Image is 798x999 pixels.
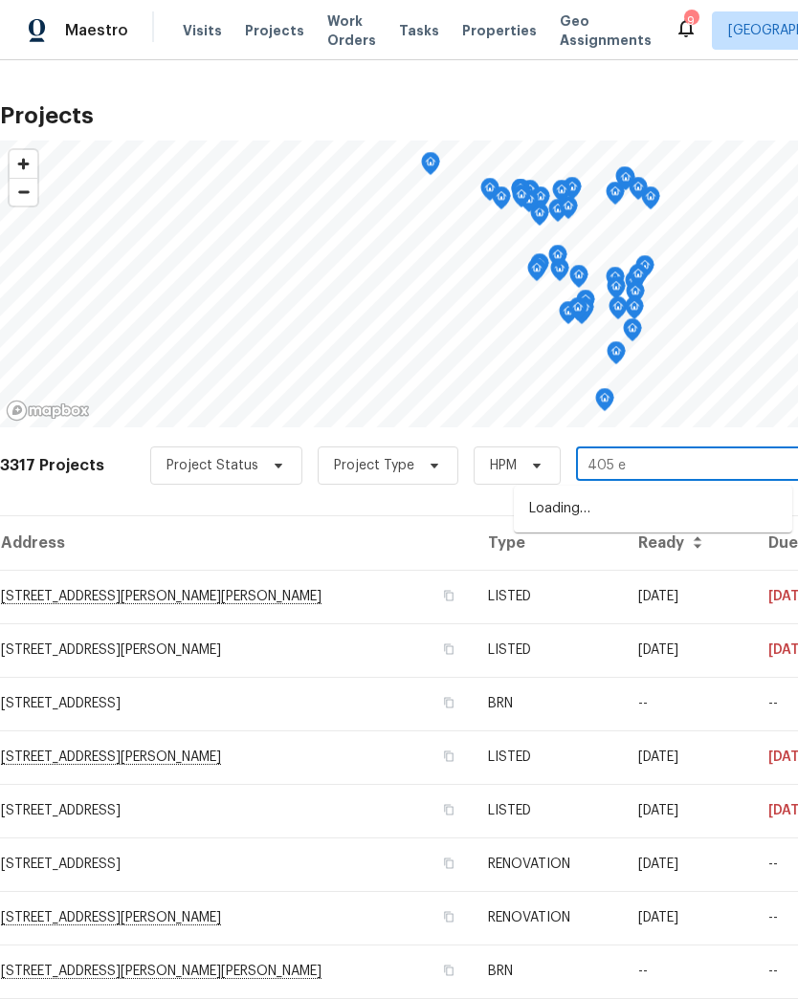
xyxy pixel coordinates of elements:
td: [DATE] [623,784,753,837]
div: Map marker [635,255,654,285]
button: Copy Address [440,962,457,979]
div: Map marker [606,182,625,211]
div: Map marker [511,179,530,208]
div: Map marker [421,152,440,182]
div: Map marker [530,203,549,232]
div: Map marker [531,186,550,216]
div: Map marker [641,186,660,216]
td: RENOVATION [473,837,623,891]
td: BRN [473,677,623,730]
td: -- [623,945,753,998]
div: Map marker [625,296,644,326]
button: Copy Address [440,801,457,818]
td: BRN [473,945,623,998]
div: Map marker [563,177,582,206]
td: RENOVATION [473,891,623,945]
span: Project Status [166,456,258,475]
div: Map marker [530,253,549,283]
div: Map marker [548,199,567,228]
div: Map marker [492,186,511,216]
div: Map marker [623,318,642,348]
button: Copy Address [440,694,457,711]
div: Map marker [595,388,614,418]
button: Copy Address [440,855,457,872]
span: Geo Assignments [560,11,652,50]
div: Map marker [480,178,499,207]
div: Map marker [568,297,587,327]
td: [DATE] [623,891,753,945]
button: Zoom in [10,150,37,178]
td: [DATE] [623,623,753,677]
div: Map marker [569,265,588,294]
th: Type [473,516,623,570]
div: Map marker [615,166,634,196]
div: Map marker [616,167,635,197]
button: Copy Address [440,908,457,925]
span: Work Orders [327,11,376,50]
div: Map marker [559,301,578,331]
td: -- [623,677,753,730]
span: Visits [183,21,222,40]
td: [DATE] [623,837,753,891]
div: Map marker [521,180,540,209]
button: Copy Address [440,748,457,765]
span: Projects [245,21,304,40]
div: Map marker [607,341,626,371]
div: Loading… [514,486,792,532]
div: 9 [684,11,698,31]
div: Map marker [552,180,571,209]
div: Map marker [607,276,626,306]
td: LISTED [473,730,623,784]
td: LISTED [473,570,623,623]
button: Copy Address [440,587,457,604]
input: Search projects [576,451,795,481]
td: [DATE] [623,730,753,784]
span: Properties [462,21,537,40]
div: Map marker [512,185,531,214]
div: Map marker [548,245,567,274]
div: Map marker [629,177,648,206]
div: Map marker [527,258,546,288]
div: Map marker [606,267,625,296]
button: Copy Address [440,641,457,658]
a: Mapbox homepage [6,400,90,422]
div: Map marker [629,264,648,293]
div: Map marker [559,196,578,226]
div: Map marker [609,296,628,326]
button: Zoom out [10,178,37,206]
span: Zoom out [10,179,37,206]
span: Tasks [399,24,439,37]
span: HPM [490,456,517,475]
span: Maestro [65,21,128,40]
div: Map marker [626,281,645,311]
td: LISTED [473,784,623,837]
td: LISTED [473,623,623,677]
div: Map marker [625,271,644,300]
span: Project Type [334,456,414,475]
th: Ready [623,516,753,570]
td: [DATE] [623,570,753,623]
